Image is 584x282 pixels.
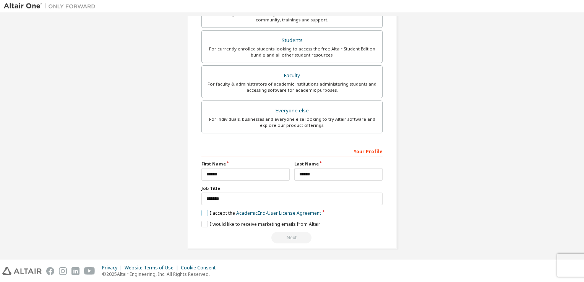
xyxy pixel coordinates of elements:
img: Altair One [4,2,99,10]
div: For existing customers looking to access software downloads, HPC resources, community, trainings ... [206,11,378,23]
label: First Name [201,161,290,167]
label: Job Title [201,185,383,191]
p: © 2025 Altair Engineering, Inc. All Rights Reserved. [102,271,220,277]
img: linkedin.svg [71,267,79,275]
div: For individuals, businesses and everyone else looking to try Altair software and explore our prod... [206,116,378,128]
div: For currently enrolled students looking to access the free Altair Student Edition bundle and all ... [206,46,378,58]
label: Last Name [294,161,383,167]
img: facebook.svg [46,267,54,275]
img: youtube.svg [84,267,95,275]
img: instagram.svg [59,267,67,275]
div: Your Profile [201,145,383,157]
label: I accept the [201,210,321,216]
div: Privacy [102,265,125,271]
div: Students [206,35,378,46]
div: Everyone else [206,105,378,116]
div: Website Terms of Use [125,265,181,271]
a: Academic End-User License Agreement [236,210,321,216]
div: Read and acccept EULA to continue [201,232,383,243]
div: Cookie Consent [181,265,220,271]
div: For faculty & administrators of academic institutions administering students and accessing softwa... [206,81,378,93]
label: I would like to receive marketing emails from Altair [201,221,320,227]
div: Faculty [206,70,378,81]
img: altair_logo.svg [2,267,42,275]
